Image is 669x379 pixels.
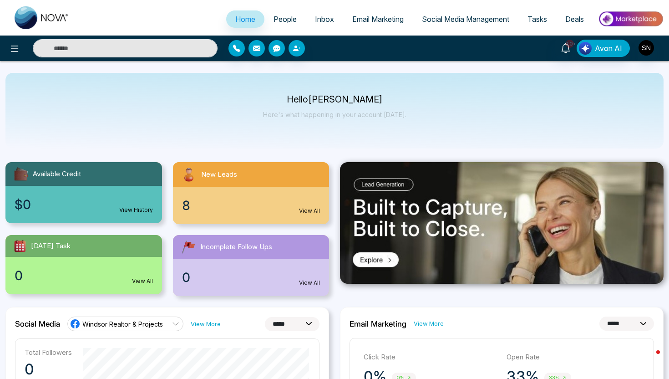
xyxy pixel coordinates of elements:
h2: Social Media [15,319,60,328]
a: View More [414,319,444,328]
p: Here's what happening in your account [DATE]. [263,111,406,118]
span: [DATE] Task [31,241,71,251]
span: Avon AI [595,43,622,54]
a: New Leads8View All [167,162,335,224]
p: Click Rate [364,352,497,363]
img: availableCredit.svg [13,166,29,182]
span: Incomplete Follow Ups [200,242,272,252]
span: Email Marketing [352,15,404,24]
span: Available Credit [33,169,81,179]
span: Deals [565,15,584,24]
img: Lead Flow [579,42,592,55]
img: User Avatar [639,40,654,56]
span: Home [235,15,255,24]
span: Windsor Realtor & Projects [82,320,163,328]
a: Social Media Management [413,10,518,28]
a: View More [191,320,221,328]
a: View History [119,206,153,214]
span: People [274,15,297,24]
span: 10+ [566,40,574,48]
span: New Leads [201,169,237,180]
button: Avon AI [577,40,630,57]
a: View All [299,279,320,287]
p: Hello [PERSON_NAME] [263,96,406,103]
img: Nova CRM Logo [15,6,69,29]
a: Email Marketing [343,10,413,28]
a: People [264,10,306,28]
span: 0 [182,268,190,287]
img: todayTask.svg [13,239,27,253]
span: Inbox [315,15,334,24]
p: Total Followers [25,348,72,357]
a: View All [132,277,153,285]
p: Open Rate [507,352,640,363]
a: Tasks [518,10,556,28]
img: . [340,162,664,284]
a: Deals [556,10,593,28]
span: $0 [15,195,31,214]
a: Incomplete Follow Ups0View All [167,235,335,296]
a: 10+ [555,40,577,56]
span: Tasks [527,15,547,24]
iframe: Intercom live chat [638,348,660,370]
a: Inbox [306,10,343,28]
h2: Email Marketing [350,319,406,328]
span: Social Media Management [422,15,509,24]
a: View All [299,207,320,215]
span: 8 [182,196,190,215]
img: newLeads.svg [180,166,198,183]
a: Home [226,10,264,28]
img: followUps.svg [180,239,197,255]
span: 0 [15,266,23,285]
p: 0 [25,360,72,379]
img: Market-place.gif [598,9,664,29]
